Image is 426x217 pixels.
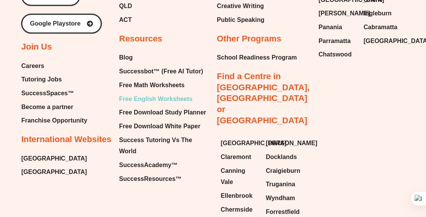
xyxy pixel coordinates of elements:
iframe: Chat Widget [295,131,426,217]
a: ACT [119,14,185,26]
span: Claremont [221,151,251,163]
span: ACT [119,14,132,26]
h2: Resources [119,33,162,45]
a: Ingleburn [363,8,401,19]
a: Docklands [266,151,303,163]
a: Cabramatta [363,22,401,33]
span: Truganina [266,179,295,190]
a: Truganina [266,179,303,190]
a: [PERSON_NAME] [266,137,303,149]
span: Parramatta [318,35,351,47]
a: Chermside [221,204,258,215]
a: [GEOGRAPHIC_DATA] [21,153,87,164]
span: Wyndham [266,192,295,204]
a: Successbot™ (Free AI Tutor) [119,66,209,77]
span: SuccessSpaces™ [21,88,74,99]
a: Free Download Study Planner [119,107,209,118]
span: [PERSON_NAME] [318,8,370,19]
h2: Join Us [21,41,51,53]
span: Free Download White Paper [119,121,201,132]
h2: International Websites [21,134,111,145]
span: Free English Worksheets [119,93,192,105]
span: Ingleburn [363,8,391,19]
a: Tutoring Jobs [21,74,87,85]
span: Chatswood [318,49,351,60]
a: Become a partner [21,101,87,113]
span: Creative Writing [217,0,264,12]
a: SuccessSpaces™ [21,88,87,99]
h2: Other Programs [217,33,282,45]
span: SuccessAcademy™ [119,159,177,171]
a: Blog [119,52,209,63]
a: Craigieburn [266,165,303,177]
span: Cabramatta [363,22,397,33]
span: Panania [318,22,342,33]
span: Chermside [221,204,253,215]
span: Successbot™ (Free AI Tutor) [119,66,203,77]
a: Canning Vale [221,165,258,188]
span: Tutoring Jobs [21,74,61,85]
a: Free Math Worksheets [119,80,209,91]
a: [GEOGRAPHIC_DATA] [363,35,401,47]
a: School Readiness Program [217,52,297,63]
span: Blog [119,52,133,63]
a: Wyndham [266,192,303,204]
span: Free Math Worksheets [119,80,184,91]
a: QLD [119,0,185,12]
a: SuccessAcademy™ [119,159,209,171]
span: [PERSON_NAME] [266,137,317,149]
a: Success Tutoring Vs The World [119,134,209,157]
a: Franchise Opportunity [21,115,87,126]
a: [PERSON_NAME] [318,8,356,19]
span: Docklands [266,151,297,163]
a: SuccessResources™ [119,173,209,185]
a: [GEOGRAPHIC_DATA] [21,166,87,178]
a: Careers [21,60,87,72]
span: Ellenbrook [221,190,253,202]
span: Careers [21,60,44,72]
a: Find a Centre in [GEOGRAPHIC_DATA], [GEOGRAPHIC_DATA] or [GEOGRAPHIC_DATA] [217,71,310,125]
a: Ellenbrook [221,190,258,202]
span: QLD [119,0,132,12]
a: Public Speaking [217,14,265,26]
a: Free English Worksheets [119,93,209,105]
a: Claremont [221,151,258,163]
span: [GEOGRAPHIC_DATA] [221,137,287,149]
span: SuccessResources™ [119,173,182,185]
a: Google Playstore [21,14,102,34]
a: Free Download White Paper [119,121,209,132]
span: Google Playstore [30,21,81,27]
a: Parramatta [318,35,356,47]
span: Craigieburn [266,165,300,177]
span: Become a partner [21,101,73,113]
a: [GEOGRAPHIC_DATA] [221,137,258,149]
a: Panania [318,22,356,33]
a: Creative Writing [217,0,265,12]
span: Free Download Study Planner [119,107,206,118]
a: Chatswood [318,49,356,60]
